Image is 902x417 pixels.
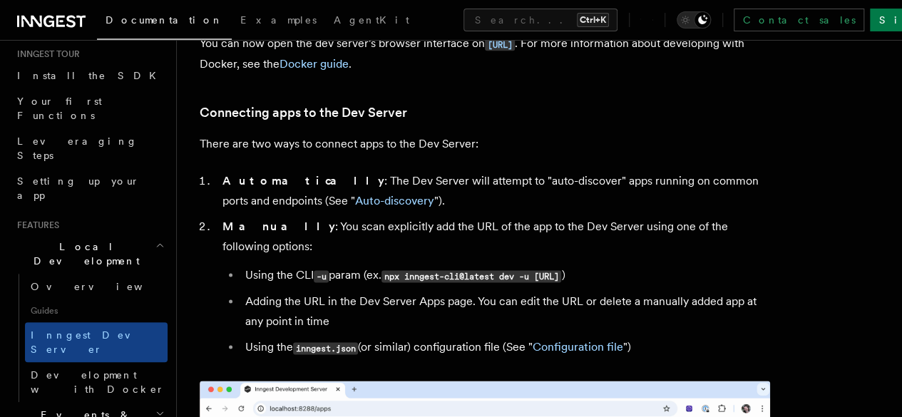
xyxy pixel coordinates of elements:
code: npx inngest-cli@latest dev -u [URL] [381,270,561,282]
span: Examples [240,14,317,26]
a: Your first Functions [11,88,168,128]
button: Search...Ctrl+K [463,9,617,31]
code: -u [314,270,329,282]
a: Connecting apps to the Dev Server [200,103,407,123]
li: : You scan explicitly add the URL of the app to the Dev Server using one of the following options: [218,217,770,358]
span: Setting up your app [17,175,140,201]
a: Docker guide [280,57,349,71]
li: : The Dev Server will attempt to "auto-discover" apps running on common ports and endpoints (See ... [218,171,770,211]
p: You can now open the dev server's browser interface on . For more information about developing wi... [200,34,770,74]
li: Adding the URL in the Dev Server Apps page. You can edit the URL or delete a manually added app a... [241,292,770,331]
a: AgentKit [325,4,418,38]
span: Install the SDK [17,70,165,81]
span: Inngest Dev Server [31,329,153,355]
a: Configuration file [533,340,623,354]
a: Leveraging Steps [11,128,168,168]
a: Install the SDK [11,63,168,88]
div: Local Development [11,274,168,402]
strong: Manually [222,220,335,233]
a: Development with Docker [25,362,168,402]
a: Setting up your app [11,168,168,208]
button: Local Development [11,234,168,274]
li: Using the CLI param (ex. ) [241,265,770,286]
a: Inngest Dev Server [25,322,168,362]
span: Your first Functions [17,96,102,121]
a: Overview [25,274,168,299]
code: [URL] [485,38,515,51]
span: Documentation [106,14,223,26]
a: [URL] [485,36,515,50]
li: Using the (or similar) configuration file (See " ") [241,337,770,358]
span: Leveraging Steps [17,135,138,161]
a: Documentation [97,4,232,40]
span: Features [11,220,59,231]
button: Toggle dark mode [677,11,711,29]
span: AgentKit [334,14,409,26]
span: Guides [25,299,168,322]
code: inngest.json [293,342,358,354]
span: Overview [31,281,178,292]
a: Examples [232,4,325,38]
span: Development with Docker [31,369,165,395]
p: There are two ways to connect apps to the Dev Server: [200,134,770,154]
kbd: Ctrl+K [577,13,609,27]
a: Auto-discovery [355,194,434,207]
span: Inngest tour [11,48,80,60]
strong: Automatically [222,174,384,187]
a: Contact sales [734,9,864,31]
span: Local Development [11,240,155,268]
